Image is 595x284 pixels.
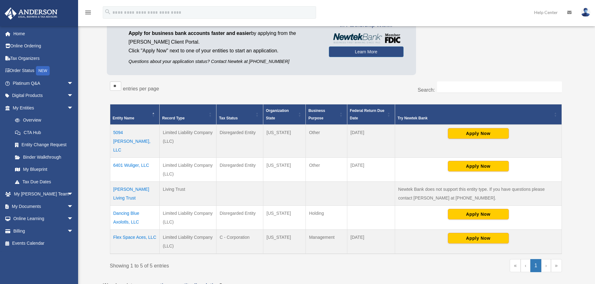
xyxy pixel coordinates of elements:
[448,128,509,139] button: Apply Now
[67,77,80,90] span: arrow_drop_down
[530,259,541,272] a: 1
[160,158,216,182] td: Limited Liability Company (LLC)
[350,108,384,120] span: Federal Return Due Date
[110,206,160,230] td: Dancing Blue Axolotls, LLC
[110,259,331,270] div: Showing 1 to 5 of 5 entries
[448,233,509,243] button: Apply Now
[160,230,216,254] td: Limited Liability Company (LLC)
[4,188,83,200] a: My [PERSON_NAME] Teamarrow_drop_down
[581,8,590,17] img: User Pic
[306,125,347,158] td: Other
[329,46,404,57] a: Learn More
[4,237,83,250] a: Events Calendar
[9,114,77,127] a: Overview
[4,27,83,40] a: Home
[67,89,80,102] span: arrow_drop_down
[9,139,80,151] a: Entity Change Request
[9,176,80,188] a: Tax Due Dates
[347,125,395,158] td: [DATE]
[129,58,320,65] p: Questions about your application status? Contact Newtek at [PHONE_NUMBER]
[162,116,185,120] span: Record Type
[104,8,111,15] i: search
[263,104,306,125] th: Organization State: Activate to sort
[216,206,263,230] td: Disregarded Entity
[4,213,83,225] a: Online Learningarrow_drop_down
[266,108,289,120] span: Organization State
[306,206,347,230] td: Holding
[123,86,159,91] label: entries per page
[3,7,59,20] img: Anderson Advisors Platinum Portal
[219,116,238,120] span: Tax Status
[160,125,216,158] td: Limited Liability Company (LLC)
[67,200,80,213] span: arrow_drop_down
[418,87,435,93] label: Search:
[4,102,80,114] a: My Entitiesarrow_drop_down
[9,151,80,163] a: Binder Walkthrough
[398,114,552,122] div: Try Newtek Bank
[160,104,216,125] th: Record Type: Activate to sort
[216,104,263,125] th: Tax Status: Activate to sort
[216,125,263,158] td: Disregarded Entity
[308,108,325,120] span: Business Purpose
[4,89,83,102] a: Digital Productsarrow_drop_down
[306,104,347,125] th: Business Purpose: Activate to sort
[510,259,521,272] a: First
[263,158,306,182] td: [US_STATE]
[4,52,83,65] a: Tax Organizers
[67,225,80,238] span: arrow_drop_down
[9,126,80,139] a: CTA Hub
[129,46,320,55] p: Click "Apply Now" next to one of your entities to start an application.
[395,104,562,125] th: Try Newtek Bank : Activate to sort
[113,116,134,120] span: Entity Name
[448,209,509,219] button: Apply Now
[332,33,400,43] img: NewtekBankLogoSM.png
[110,230,160,254] td: Flex Space Aces, LLC
[347,230,395,254] td: [DATE]
[4,40,83,52] a: Online Ordering
[110,125,160,158] td: 5094 [PERSON_NAME], LLC
[448,161,509,171] button: Apply Now
[67,188,80,201] span: arrow_drop_down
[110,182,160,206] td: [PERSON_NAME] Living Trust
[263,125,306,158] td: [US_STATE]
[160,206,216,230] td: Limited Liability Company (LLC)
[160,182,216,206] td: Living Trust
[395,182,562,206] td: Newtek Bank does not support this entity type. If you have questions please contact [PERSON_NAME]...
[84,11,92,16] a: menu
[263,206,306,230] td: [US_STATE]
[347,158,395,182] td: [DATE]
[36,66,50,75] div: NEW
[306,158,347,182] td: Other
[110,158,160,182] td: 6401 Wuliger, LLC
[4,225,83,237] a: Billingarrow_drop_down
[216,230,263,254] td: C - Corporation
[67,213,80,225] span: arrow_drop_down
[84,9,92,16] i: menu
[4,200,83,213] a: My Documentsarrow_drop_down
[216,158,263,182] td: Disregarded Entity
[129,31,251,36] span: Apply for business bank accounts faster and easier
[4,65,83,77] a: Order StatusNEW
[521,259,530,272] a: Previous
[4,77,83,89] a: Platinum Q&Aarrow_drop_down
[306,230,347,254] td: Management
[129,29,320,46] p: by applying from the [PERSON_NAME] Client Portal.
[67,102,80,114] span: arrow_drop_down
[9,163,80,176] a: My Blueprint
[347,104,395,125] th: Federal Return Due Date: Activate to sort
[263,230,306,254] td: [US_STATE]
[110,104,160,125] th: Entity Name: Activate to invert sorting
